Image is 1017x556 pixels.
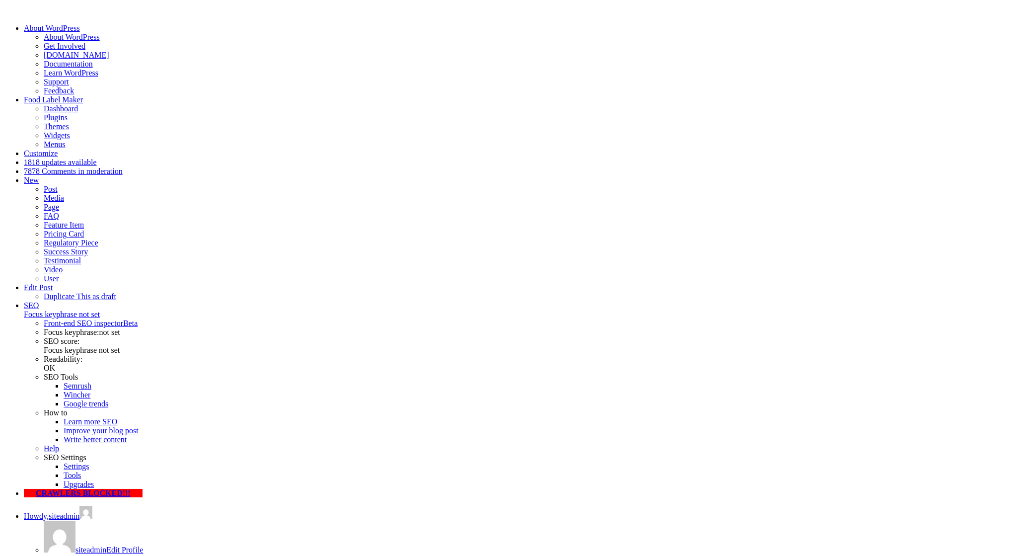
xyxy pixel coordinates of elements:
[24,512,92,520] a: Howdy,
[64,391,90,399] a: Wincher
[106,546,143,554] span: Edit Profile
[44,203,59,211] a: Page
[44,60,93,68] a: Documentation
[24,51,1013,95] ul: About WordPress
[44,346,1013,355] div: Focus keyphrase not set
[44,230,84,238] a: Pricing Card
[44,274,59,283] a: User
[75,546,106,554] span: siteadmin
[44,292,116,301] a: Duplicate This as draft
[44,51,109,59] a: [DOMAIN_NAME]
[24,489,143,497] a: CRAWLERS BLOCKED!!!
[44,373,1013,382] div: SEO Tools
[64,435,127,444] a: Write better content
[24,283,53,292] a: Edit Post
[44,86,74,95] a: Feedback
[44,238,98,247] a: Regulatory Piece
[44,265,63,274] a: Video
[44,256,81,265] a: Testimonial
[24,176,39,184] span: New
[44,78,69,86] a: Support
[44,131,70,140] a: Widgets
[44,104,78,113] a: Dashboard
[44,444,59,453] a: Help
[44,122,69,131] a: Themes
[44,140,66,149] a: Menus
[44,247,88,256] a: Success Story
[44,113,68,122] a: Plugins
[64,382,91,390] a: Semrush
[44,221,84,229] a: Feature Item
[64,399,108,408] a: Google trends
[24,122,1013,149] ul: Food Label Maker
[44,337,1013,355] div: SEO score:
[64,426,139,435] a: Improve your blog post
[44,364,1013,373] div: OK
[24,301,39,310] span: SEO
[49,512,79,520] span: siteadmin
[32,158,97,166] span: 18 updates available
[24,33,1013,51] ul: About WordPress
[32,167,123,175] span: 78 Comments in moderation
[44,33,100,41] a: About WordPress
[44,69,98,77] a: Learn WordPress
[24,149,58,158] a: Customize
[44,212,59,220] a: FAQ
[44,194,64,202] a: Media
[24,95,83,104] a: Food Label Maker
[24,24,80,32] span: About WordPress
[44,185,58,193] a: Post
[24,310,100,318] span: Focus keyphrase not set
[44,42,85,50] a: Get Involved
[44,364,55,372] span: OK
[24,167,32,175] span: 78
[44,346,120,354] span: Focus keyphrase not set
[44,453,1013,462] div: SEO Settings
[24,310,1013,319] div: Focus keyphrase not set
[123,319,138,327] span: Beta
[24,185,1013,283] ul: New
[99,328,120,336] span: not set
[24,104,1013,122] ul: Food Label Maker
[24,158,32,166] span: 18
[64,471,81,479] a: Tools
[64,417,117,426] a: Learn more SEO
[44,319,138,327] a: Front-end SEO inspector
[64,462,89,471] a: Settings
[64,480,94,488] a: Upgrades
[44,328,1013,337] div: Focus keyphrase:
[44,355,1013,373] div: Readability:
[44,408,1013,417] div: How to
